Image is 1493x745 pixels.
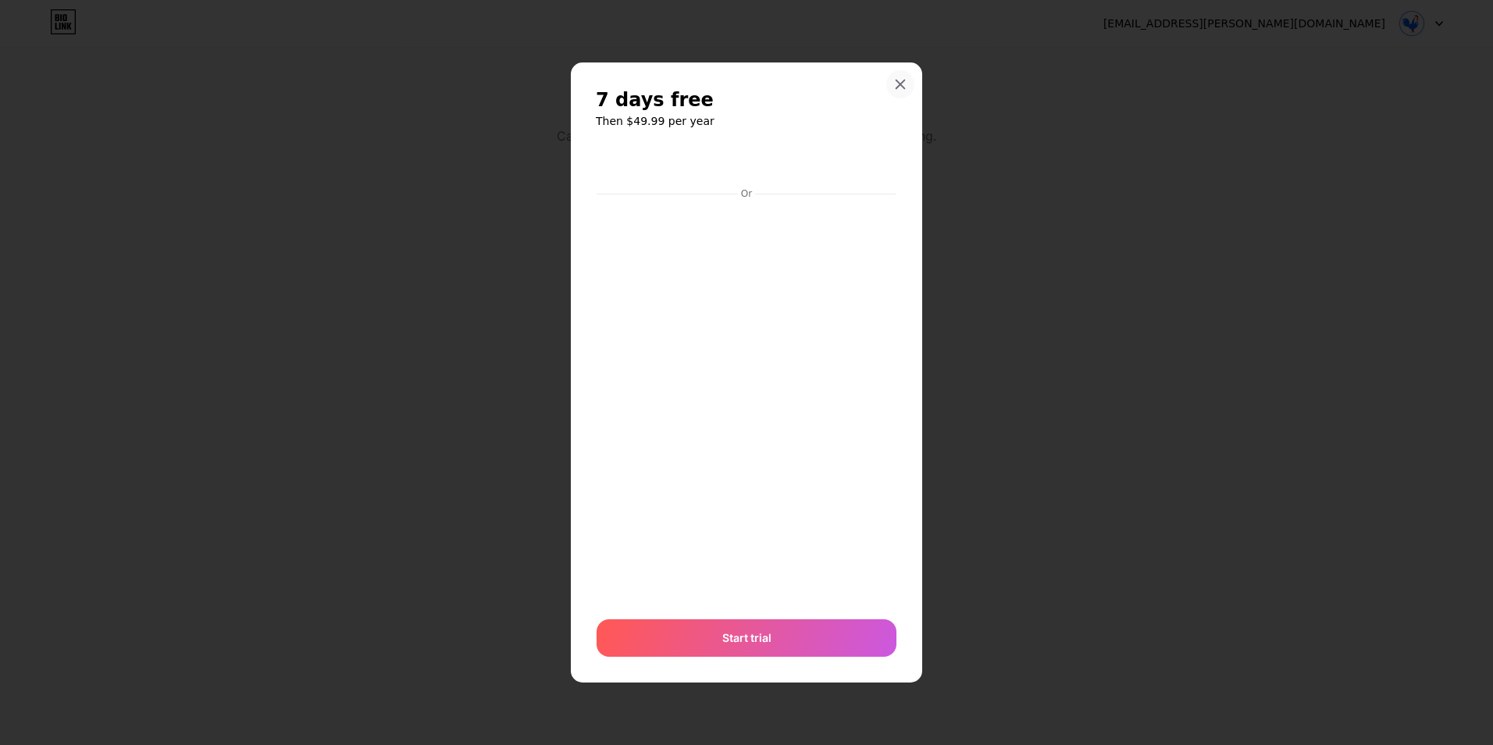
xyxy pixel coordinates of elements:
span: Start trial [722,629,771,646]
iframe: Campo de entrada seguro del botón de pago [597,145,896,183]
div: Or [738,187,755,200]
h6: Then $49.99 per year [596,113,897,129]
span: 7 days free [596,87,714,112]
iframe: Campo de entrada seguro para el pago [593,201,900,604]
